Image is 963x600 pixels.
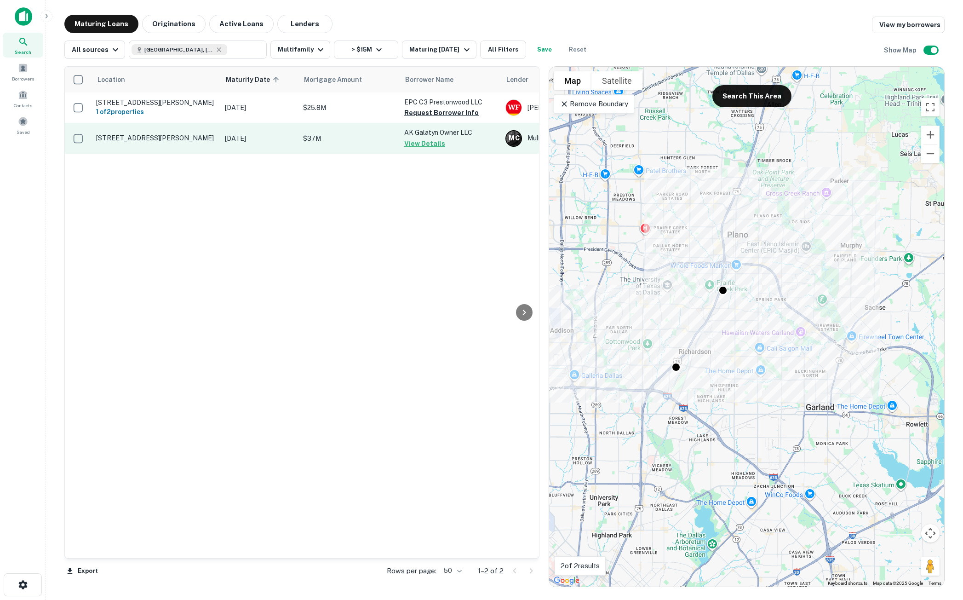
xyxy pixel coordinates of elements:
button: Show street map [554,71,591,90]
div: 0 0 [549,67,944,587]
button: > $15M [334,40,398,59]
span: Saved [17,128,30,136]
p: EPC C3 Prestonwood LLC [404,97,496,107]
div: Maturing [DATE] [409,44,472,55]
span: Borrower Name [405,74,453,85]
div: All sources [72,44,121,55]
a: Open this area in Google Maps (opens a new window) [551,575,582,587]
button: Search This Area [712,85,791,107]
button: Originations [142,15,206,33]
button: Zoom out [921,144,940,163]
p: 1–2 of 2 [478,565,504,577]
th: Location [92,67,220,92]
button: Toggle fullscreen view [921,98,940,116]
div: 50 [440,564,463,577]
p: 2 of 2 results [561,560,600,571]
button: Lenders [277,15,332,33]
th: Borrower Name [400,67,501,92]
span: Lender [506,74,528,85]
img: capitalize-icon.png [15,7,32,26]
th: Lender [501,67,648,92]
p: [STREET_ADDRESS][PERSON_NAME] [96,134,216,142]
p: [DATE] [225,133,294,144]
a: Terms (opens in new tab) [929,581,941,586]
p: Rows per page: [387,565,436,577]
span: Map data ©2025 Google [873,581,923,586]
button: All Filters [480,40,526,59]
button: Keyboard shortcuts [828,580,867,587]
p: [DATE] [225,103,294,113]
button: Multifamily [270,40,330,59]
span: Borrowers [12,75,34,82]
span: Mortgage Amount [304,74,374,85]
button: Save your search to get updates of matches that match your search criteria. [530,40,559,59]
button: All sources [64,40,125,59]
p: Remove Boundary [560,98,628,110]
button: Maturing Loans [64,15,138,33]
span: Maturity Date [226,74,282,85]
img: picture [506,100,522,115]
h6: Show Map [884,45,918,55]
button: Request Borrower Info [404,107,479,118]
a: View my borrowers [872,17,945,33]
button: Zoom in [921,126,940,144]
span: [GEOGRAPHIC_DATA], [GEOGRAPHIC_DATA], [GEOGRAPHIC_DATA] [144,46,213,54]
img: Google [551,575,582,587]
button: Reset [563,40,592,59]
button: View Details [404,138,445,149]
iframe: Chat Widget [917,526,963,571]
button: Show satellite imagery [591,71,642,90]
a: Search [3,33,43,58]
th: Maturity Date [220,67,298,92]
h6: 1 of 2 properties [96,107,216,117]
th: Mortgage Amount [298,67,400,92]
div: [PERSON_NAME] Fargo [505,99,643,116]
p: AK Galatyn Owner LLC [404,127,496,138]
a: Contacts [3,86,43,111]
p: [STREET_ADDRESS][PERSON_NAME] [96,98,216,107]
p: $25.8M [303,103,395,113]
button: Active Loans [209,15,274,33]
button: Map camera controls [921,524,940,542]
span: Contacts [14,102,32,109]
button: Export [64,564,100,578]
button: Maturing [DATE] [402,40,476,59]
div: Multifamily Capital INC [505,130,643,147]
p: $37M [303,133,395,144]
span: Search [15,48,31,56]
span: Location [97,74,125,85]
p: M C [509,133,519,143]
a: Saved [3,113,43,138]
a: Borrowers [3,59,43,84]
